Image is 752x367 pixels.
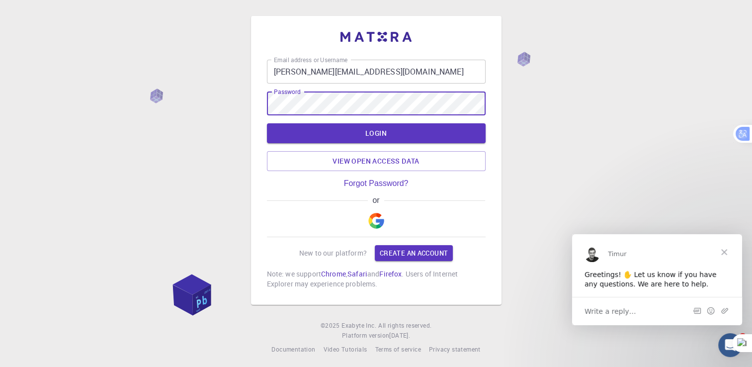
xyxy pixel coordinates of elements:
span: 1 [739,333,747,341]
a: Documentation [271,345,315,355]
img: Google [368,213,384,229]
span: Video Tutorials [323,345,367,353]
a: Privacy statement [429,345,481,355]
span: Platform version [342,331,389,341]
p: Note: we support , and . Users of Internet Explorer may experience problems. [267,269,486,289]
iframe: Intercom live chat [718,333,742,357]
span: Privacy statement [429,345,481,353]
span: Documentation [271,345,315,353]
span: All rights reserved. [378,321,431,331]
label: Password [274,88,300,96]
span: [DATE] . [389,331,410,339]
a: Chrome [321,269,346,278]
a: Exabyte Inc. [341,321,376,331]
a: View open access data [267,151,486,171]
span: or [368,196,384,205]
p: New to our platform? [299,248,367,258]
a: Video Tutorials [323,345,367,355]
a: Safari [347,269,367,278]
span: Terms of service [375,345,420,353]
span: Exabyte Inc. [341,321,376,329]
a: Forgot Password? [344,179,409,188]
a: Create an account [375,245,453,261]
a: Terms of service [375,345,420,355]
button: LOGIN [267,123,486,143]
a: Firefox [379,269,402,278]
iframe: Intercom live chat message [572,234,742,325]
a: [DATE]. [389,331,410,341]
label: Email address or Username [274,56,347,64]
span: © 2025 [321,321,341,331]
